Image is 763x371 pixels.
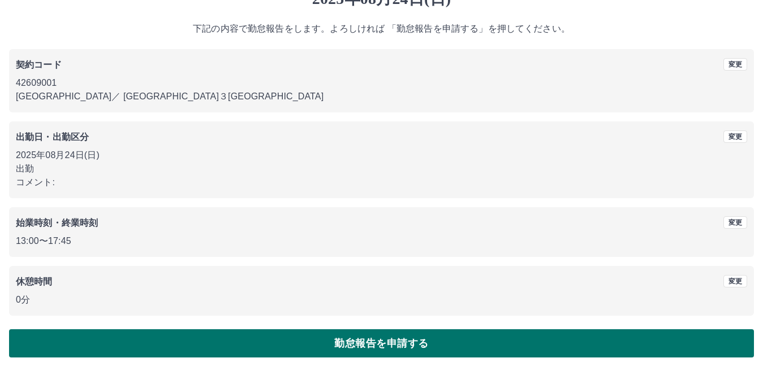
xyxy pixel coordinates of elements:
p: [GEOGRAPHIC_DATA] ／ [GEOGRAPHIC_DATA]３[GEOGRAPHIC_DATA] [16,90,747,103]
p: 42609001 [16,76,747,90]
p: 13:00 〜 17:45 [16,234,747,248]
p: 2025年08月24日(日) [16,149,747,162]
button: 変更 [723,130,747,143]
button: 変更 [723,216,747,229]
b: 出勤日・出勤区分 [16,132,89,142]
p: コメント: [16,176,747,189]
b: 休憩時間 [16,277,53,286]
button: 勤怠報告を申請する [9,329,754,357]
button: 変更 [723,275,747,287]
button: 変更 [723,58,747,71]
p: 出勤 [16,162,747,176]
b: 契約コード [16,60,62,69]
p: 0分 [16,293,747,307]
b: 始業時刻・終業時刻 [16,218,98,228]
p: 下記の内容で勤怠報告をします。よろしければ 「勤怠報告を申請する」を押してください。 [9,22,754,36]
